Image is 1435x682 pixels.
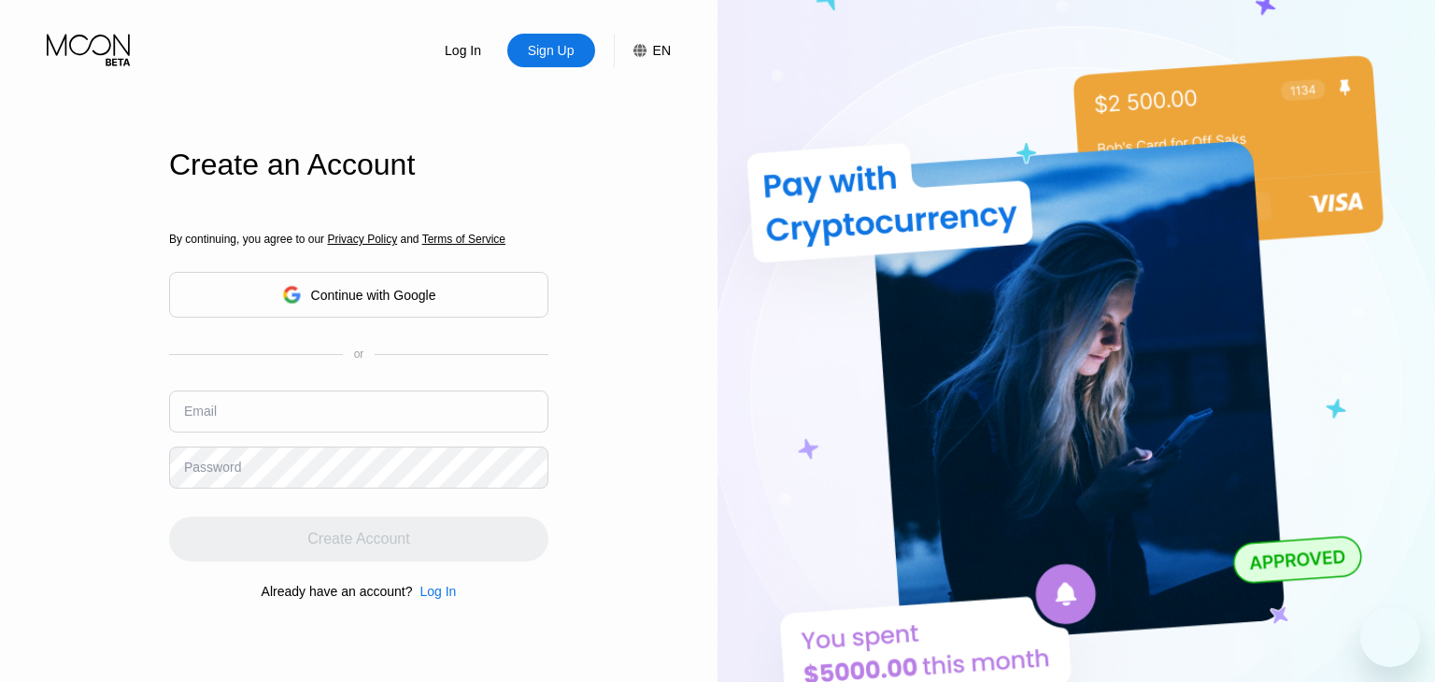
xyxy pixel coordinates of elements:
div: Continue with Google [169,272,548,318]
div: or [354,348,364,361]
span: and [397,233,422,246]
div: Log In [419,34,507,67]
div: EN [614,34,671,67]
div: Email [184,404,217,419]
span: Terms of Service [422,233,505,246]
div: Log In [443,41,483,60]
div: Already have an account? [262,584,413,599]
div: Log In [412,584,456,599]
div: EN [653,43,671,58]
iframe: زر إطلاق نافذة المراسلة [1360,607,1420,667]
div: Password [184,460,241,475]
span: Privacy Policy [327,233,397,246]
div: Sign Up [507,34,595,67]
div: By continuing, you agree to our [169,233,548,246]
div: Log In [419,584,456,599]
div: Continue with Google [311,288,436,303]
div: Create an Account [169,148,548,182]
div: Sign Up [526,41,576,60]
